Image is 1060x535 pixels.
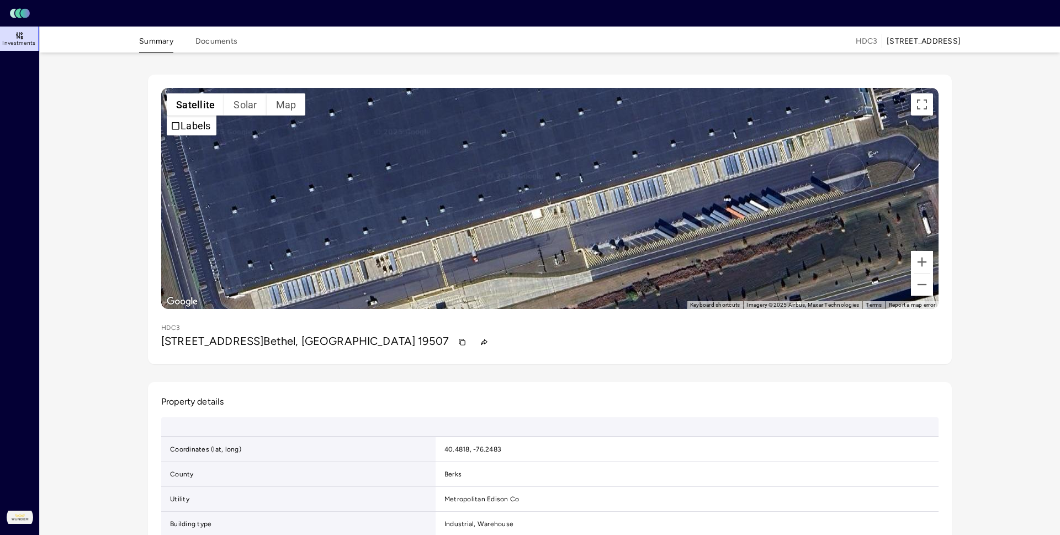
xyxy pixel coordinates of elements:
[139,29,237,53] div: tabs
[436,487,969,512] td: Metropolitan Edison Co
[161,334,263,348] span: [STREET_ADDRESS]
[181,120,211,132] label: Labels
[168,117,215,134] li: Labels
[911,251,933,273] button: Zoom in
[161,462,436,487] td: County
[161,487,436,512] td: Utility
[436,437,969,462] td: 40.4818, -76.2483
[889,302,936,308] a: Report a map error
[911,274,933,296] button: Zoom out
[164,295,200,309] img: Google
[436,462,969,487] td: Berks
[164,295,200,309] a: Open this area in Google Maps (opens a new window)
[887,35,961,48] div: [STREET_ADDRESS]
[167,93,224,116] button: Show satellite imagery
[161,322,180,333] p: HDC3
[195,35,237,53] button: Documents
[746,302,859,308] span: Imagery ©2025 Airbus, Maxar Technologies
[161,437,436,462] td: Coordinates (lat, long)
[267,93,306,116] button: Show street map
[866,302,882,308] a: Terms
[139,35,173,53] button: Summary
[911,93,933,116] button: Toggle fullscreen view
[167,116,216,135] ul: Show satellite imagery
[690,301,740,309] button: Keyboard shortcuts
[224,93,266,116] button: Show solar potential
[161,395,939,408] h2: Property details
[7,504,33,531] img: Wunder
[2,40,35,46] span: Investments
[263,334,449,348] span: Bethel, [GEOGRAPHIC_DATA] 19507
[856,35,877,48] span: HDC3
